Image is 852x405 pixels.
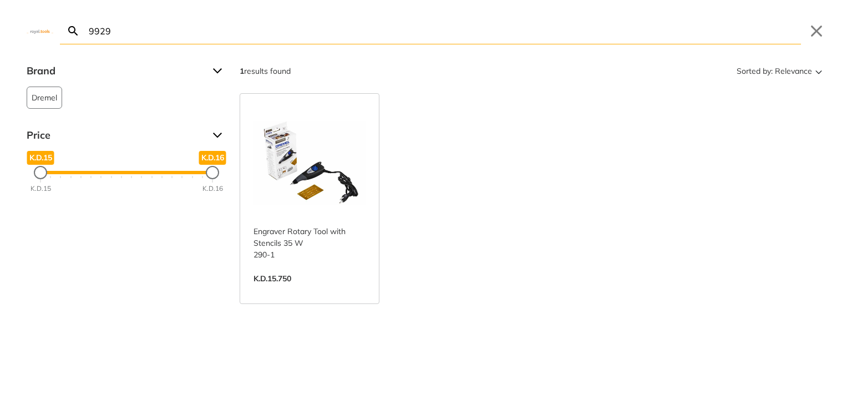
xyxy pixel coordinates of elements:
[812,64,825,78] svg: Sort
[734,62,825,80] button: Sorted by:Relevance Sort
[202,184,223,194] div: K.D.16
[32,87,57,108] span: Dremel
[808,22,825,40] button: Close
[87,18,801,44] input: Search…
[27,87,62,109] button: Dremel
[34,166,47,179] div: Minimum Price
[240,62,291,80] div: results found
[27,126,204,144] span: Price
[775,62,812,80] span: Relevance
[27,28,53,33] img: Close
[240,66,244,76] strong: 1
[206,166,219,179] div: Maximum Price
[31,184,51,194] div: K.D.15
[67,24,80,38] svg: Search
[27,62,204,80] span: Brand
